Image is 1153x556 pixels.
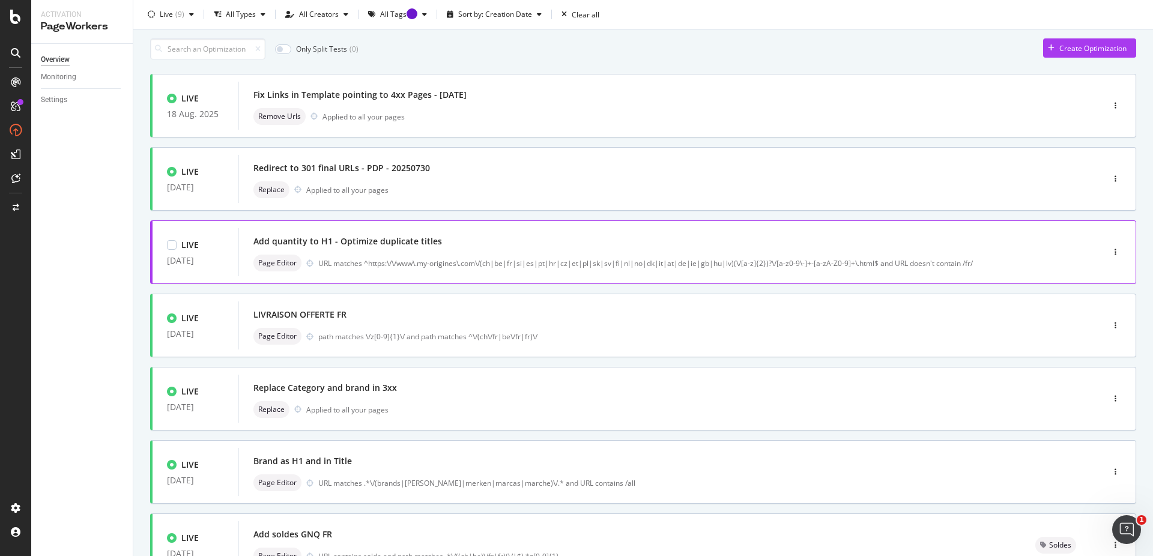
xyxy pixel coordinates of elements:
[175,11,184,18] div: ( 9 )
[318,478,1052,488] div: URL matches .*\/(brands|[PERSON_NAME]|merken|marcas|marche)\/.* and URL contains /all
[253,474,301,491] div: neutral label
[253,328,301,345] div: neutral label
[572,9,599,19] div: Clear all
[1043,38,1136,58] button: Create Optimization
[318,331,1052,342] div: path matches \/z[0-9]{1}\/ and path matches ^\/(ch\/fr|be\/fr|fr)\/
[181,239,199,251] div: LIVE
[1137,515,1146,525] span: 1
[306,185,389,195] div: Applied to all your pages
[253,108,306,125] div: neutral label
[1059,43,1127,53] div: Create Optimization
[306,405,389,415] div: Applied to all your pages
[167,256,224,265] div: [DATE]
[41,53,70,66] div: Overview
[41,20,123,34] div: PageWorkers
[167,109,224,119] div: 18 Aug. 2025
[407,8,417,19] div: Tooltip anchor
[41,94,124,106] a: Settings
[280,5,353,24] button: All Creators
[458,11,532,18] div: Sort by: Creation Date
[253,309,347,321] div: LIVRAISON OFFERTE FR
[350,44,359,54] div: ( 0 )
[181,92,199,104] div: LIVE
[318,258,1052,268] div: URL matches ^https:\/\/www\.my-origines\.com\/(ch|be|fr|si|es|pt|hr|cz|et|pl|sk|sv|fi|nl|no|dk|it...
[253,455,352,467] div: Brand as H1 and in Title
[258,333,297,340] span: Page Editor
[258,186,285,193] span: Replace
[41,10,123,20] div: Activation
[181,385,199,397] div: LIVE
[253,181,289,198] div: neutral label
[41,94,67,106] div: Settings
[442,5,546,24] button: Sort by: Creation Date
[150,38,265,59] input: Search an Optimization
[41,53,124,66] a: Overview
[143,5,199,24] button: Live(9)
[181,166,199,178] div: LIVE
[253,162,430,174] div: Redirect to 301 final URLs - PDP - 20250730
[209,5,270,24] button: All Types
[363,5,432,24] button: All TagsTooltip anchor
[253,89,467,101] div: Fix Links in Template pointing to 4xx Pages - [DATE]
[380,11,417,18] div: All Tags
[167,476,224,485] div: [DATE]
[296,44,347,54] div: Only Split Tests
[226,11,256,18] div: All Types
[167,402,224,412] div: [DATE]
[41,71,124,83] a: Monitoring
[1035,537,1076,554] div: neutral label
[41,71,76,83] div: Monitoring
[322,112,405,122] div: Applied to all your pages
[160,11,173,18] div: Live
[253,235,442,247] div: Add quantity to H1 - Optimize duplicate titles
[167,183,224,192] div: [DATE]
[557,5,599,24] button: Clear all
[181,532,199,544] div: LIVE
[1049,542,1071,549] span: Soldes
[258,406,285,413] span: Replace
[258,113,301,120] span: Remove Urls
[167,329,224,339] div: [DATE]
[1112,515,1141,544] iframe: Intercom live chat
[258,479,297,486] span: Page Editor
[258,259,297,267] span: Page Editor
[253,382,397,394] div: Replace Category and brand in 3xx
[253,255,301,271] div: neutral label
[181,459,199,471] div: LIVE
[181,312,199,324] div: LIVE
[253,528,332,540] div: Add soldes GNQ FR
[299,11,339,18] div: All Creators
[253,401,289,418] div: neutral label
